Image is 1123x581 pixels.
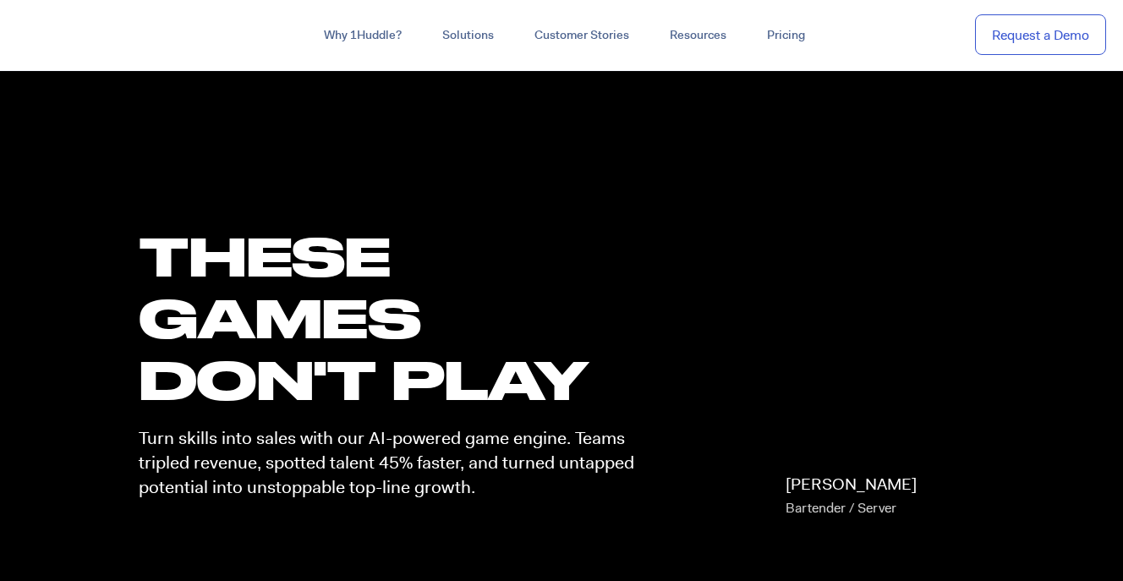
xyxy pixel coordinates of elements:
[786,473,917,520] p: [PERSON_NAME]
[139,225,649,411] h1: these GAMES DON'T PLAY
[304,20,422,51] a: Why 1Huddle?
[747,20,825,51] a: Pricing
[975,14,1106,56] a: Request a Demo
[786,499,896,517] span: Bartender / Server
[514,20,649,51] a: Customer Stories
[422,20,514,51] a: Solutions
[139,426,649,501] p: Turn skills into sales with our AI-powered game engine. Teams tripled revenue, spotted talent 45%...
[17,19,138,51] img: ...
[649,20,747,51] a: Resources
